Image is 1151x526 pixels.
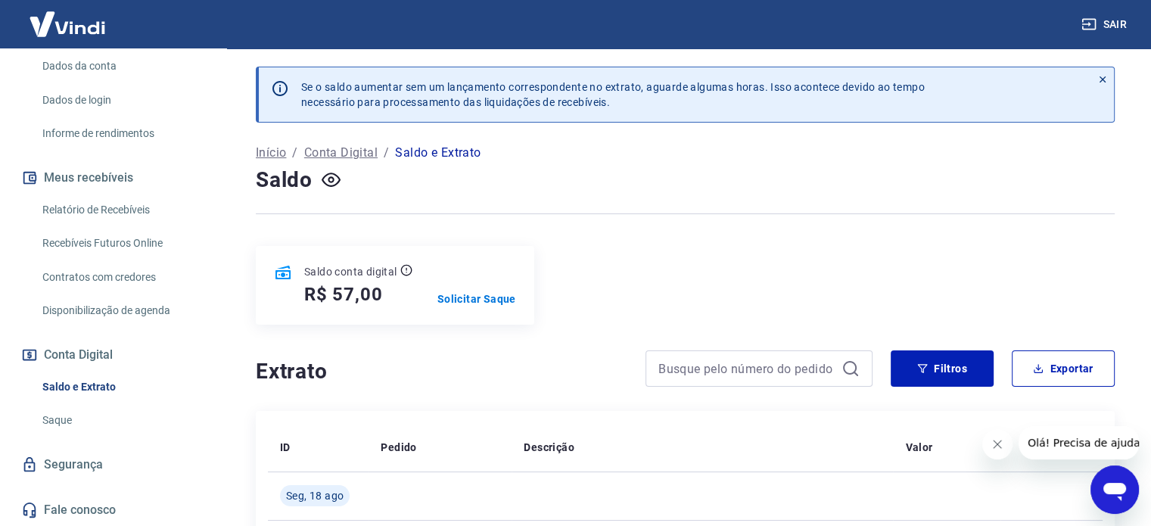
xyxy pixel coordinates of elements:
[292,144,297,162] p: /
[36,262,208,293] a: Contratos com credores
[1019,426,1139,459] iframe: Mensagem da empresa
[286,488,344,503] span: Seg, 18 ago
[36,118,208,149] a: Informe de rendimentos
[9,11,127,23] span: Olá! Precisa de ajuda?
[1078,11,1133,39] button: Sair
[905,440,932,455] p: Valor
[304,144,378,162] a: Conta Digital
[304,282,382,307] h5: R$ 57,00
[18,161,208,195] button: Meus recebíveis
[36,372,208,403] a: Saldo e Extrato
[36,195,208,226] a: Relatório de Recebíveis
[381,440,416,455] p: Pedido
[891,350,994,387] button: Filtros
[18,448,208,481] a: Segurança
[36,295,208,326] a: Disponibilização de agenda
[280,440,291,455] p: ID
[256,165,313,195] h4: Saldo
[395,144,481,162] p: Saldo e Extrato
[36,405,208,436] a: Saque
[524,440,574,455] p: Descrição
[1012,350,1115,387] button: Exportar
[437,291,516,307] a: Solicitar Saque
[301,79,925,110] p: Se o saldo aumentar sem um lançamento correspondente no extrato, aguarde algumas horas. Isso acon...
[982,429,1013,459] iframe: Fechar mensagem
[304,264,397,279] p: Saldo conta digital
[256,356,627,387] h4: Extrato
[18,338,208,372] button: Conta Digital
[384,144,389,162] p: /
[658,357,835,380] input: Busque pelo número do pedido
[18,1,117,47] img: Vindi
[36,51,208,82] a: Dados da conta
[1090,465,1139,514] iframe: Botão para abrir a janela de mensagens
[36,228,208,259] a: Recebíveis Futuros Online
[256,144,286,162] a: Início
[36,85,208,116] a: Dados de login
